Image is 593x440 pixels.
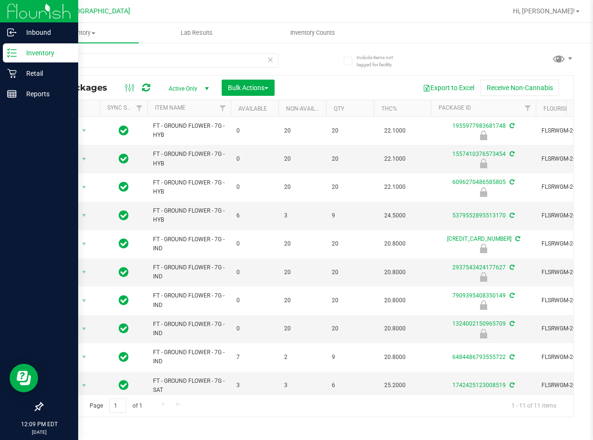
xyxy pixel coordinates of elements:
[82,399,150,413] span: Page of 1
[4,420,74,429] p: 12:09 PM EDT
[267,53,274,66] span: Clear
[78,237,90,251] span: select
[508,264,514,271] span: Sync from Compliance System
[236,211,273,220] span: 6
[284,126,320,135] span: 20
[379,237,410,251] span: 20.8000
[332,296,368,305] span: 20
[65,7,130,15] span: [GEOGRAPHIC_DATA]
[379,152,410,166] span: 22.1000
[284,154,320,164] span: 20
[23,29,139,37] span: Inventory
[332,126,368,135] span: 20
[284,296,320,305] span: 20
[508,179,514,185] span: Sync from Compliance System
[452,354,506,360] a: 6484486793555722
[379,124,410,138] span: 22.1000
[78,379,90,392] span: select
[284,239,320,248] span: 20
[332,154,368,164] span: 20
[119,152,129,165] span: In Sync
[357,54,404,68] span: Include items not tagged for facility
[119,180,129,194] span: In Sync
[452,179,506,185] a: 6096270486585805
[153,235,225,253] span: FT - GROUND FLOWER - 7G - IND
[277,29,348,37] span: Inventory Counts
[236,154,273,164] span: 0
[236,183,273,192] span: 0
[50,82,117,93] span: All Packages
[508,292,514,299] span: Sync from Compliance System
[452,123,506,129] a: 1955977983681748
[429,300,537,310] div: Newly Received
[508,382,514,389] span: Sync from Compliance System
[153,377,225,395] span: FT - GROUND FLOWER - 7G - SAT
[139,23,255,43] a: Lab Results
[429,187,537,197] div: Newly Received
[155,104,185,111] a: Item Name
[379,294,410,307] span: 20.8000
[153,150,225,168] span: FT - GROUND FLOWER - 7G - HYB
[452,264,506,271] a: 2937543424177627
[42,53,278,68] input: Search Package ID, Item Name, SKU, Lot or Part Number...
[119,379,129,392] span: In Sync
[452,382,506,389] a: 1742425123008519
[4,429,74,436] p: [DATE]
[119,266,129,279] span: In Sync
[17,88,74,100] p: Reports
[452,212,506,219] a: 5379552895513170
[379,180,410,194] span: 22.1000
[452,320,506,327] a: 1324002150965709
[78,209,90,222] span: select
[332,268,368,277] span: 20
[153,122,225,140] span: FT - GROUND FLOWER - 7G - HYB
[17,47,74,59] p: Inventory
[379,350,410,364] span: 20.8000
[78,294,90,307] span: select
[334,105,344,112] a: Qty
[236,381,273,390] span: 3
[447,235,511,242] a: [CREDIT_CARD_NUMBER]
[332,353,368,362] span: 9
[284,211,320,220] span: 3
[429,159,537,168] div: Newly Received
[236,296,273,305] span: 0
[332,183,368,192] span: 20
[452,292,506,299] a: 7909395408350149
[284,183,320,192] span: 20
[284,381,320,390] span: 3
[228,84,268,92] span: Bulk Actions
[78,153,90,166] span: select
[513,7,575,15] span: Hi, [PERSON_NAME]!
[236,324,273,333] span: 0
[168,29,225,37] span: Lab Results
[119,322,129,335] span: In Sync
[119,124,129,137] span: In Sync
[429,272,537,282] div: Newly Received
[119,350,129,364] span: In Sync
[153,320,225,338] span: FT - GROUND FLOWER - 7G - IND
[332,211,368,220] span: 9
[255,23,370,43] a: Inventory Counts
[78,266,90,279] span: select
[429,329,537,338] div: Newly Received
[78,181,90,194] span: select
[119,294,129,307] span: In Sync
[379,322,410,336] span: 20.8000
[23,23,139,43] a: Inventory
[381,105,397,112] a: THC%
[514,235,520,242] span: Sync from Compliance System
[236,239,273,248] span: 0
[236,353,273,362] span: 7
[7,48,17,58] inline-svg: Inventory
[7,28,17,37] inline-svg: Inbound
[439,104,471,111] a: Package ID
[17,27,74,38] p: Inbound
[236,126,273,135] span: 0
[153,263,225,281] span: FT - GROUND FLOWER - 7G - IND
[119,209,129,222] span: In Sync
[215,100,231,116] a: Filter
[222,80,275,96] button: Bulk Actions
[153,348,225,366] span: FT - GROUND FLOWER - 7G - IND
[286,105,328,112] a: Non-Available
